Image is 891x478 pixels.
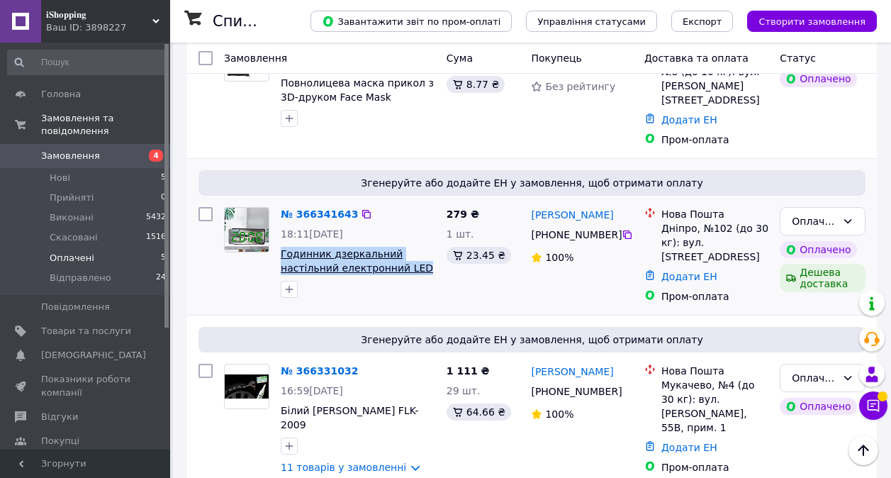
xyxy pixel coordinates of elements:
[46,21,170,34] div: Ваш ID: 3898227
[41,411,78,423] span: Відгуки
[161,191,166,204] span: 0
[733,15,877,26] a: Створити замовлення
[50,231,98,244] span: Скасовані
[41,325,131,338] span: Товари та послуги
[50,191,94,204] span: Прийняті
[281,462,406,473] a: 11 товарів у замовленні
[545,408,573,420] span: 100%
[281,248,433,288] a: Годинник дзеркальний настільний електронний LED 3821L Black
[204,176,860,190] span: Згенеруйте або додайте ЕН у замовлення, щоб отримати оплату
[281,228,343,240] span: 18:11[DATE]
[661,50,768,107] div: [GEOGRAPHIC_DATA], №8 (до 10 кг): вул. [PERSON_NAME][STREET_ADDRESS]
[661,378,768,435] div: Мукачево, №4 (до 30 кг): вул. [PERSON_NAME], 55В, прим. 1
[447,228,474,240] span: 1 шт.
[531,52,581,64] span: Покупець
[322,15,500,28] span: Завантажити звіт по пром-оплаті
[447,209,479,220] span: 279 ₴
[156,272,166,284] span: 24
[661,133,768,147] div: Пром-оплата
[780,241,856,258] div: Оплачено
[224,52,287,64] span: Замовлення
[447,76,505,93] div: 8.77 ₴
[225,374,269,399] img: Фото товару
[661,442,717,453] a: Додати ЕН
[46,9,152,21] span: 𝐢𝐒𝐡𝐨𝐩𝐩𝐢𝐧𝐠
[225,208,269,252] img: Фото товару
[50,172,70,184] span: Нові
[661,221,768,264] div: Дніпро, №102 (до 30 кг): вул. [STREET_ADDRESS]
[792,370,836,386] div: Оплачено
[281,365,358,377] a: № 366331032
[149,150,163,162] span: 4
[447,365,490,377] span: 1 111 ₴
[661,460,768,474] div: Пром-оплата
[281,209,358,220] a: № 366341643
[661,364,768,378] div: Нова Пошта
[531,208,613,222] a: [PERSON_NAME]
[780,398,856,415] div: Оплачено
[146,211,166,224] span: 5432
[281,405,418,430] a: Білий [PERSON_NAME] FLK-2009
[758,16,865,27] span: Створити замовлення
[859,391,887,420] button: Чат з покупцем
[447,52,473,64] span: Cума
[310,11,512,32] button: Завантажити звіт по пром-оплаті
[41,150,100,162] span: Замовлення
[41,301,110,313] span: Повідомлення
[161,252,166,265] span: 5
[213,13,357,30] h1: Список замовлень
[7,50,167,75] input: Пошук
[683,16,722,27] span: Експорт
[537,16,646,27] span: Управління статусами
[848,435,878,465] button: Наверх
[447,247,511,264] div: 23.45 ₴
[204,333,860,347] span: Згенеруйте або додайте ЕН у замовлення, щоб отримати оплату
[50,252,94,265] span: Оплачені
[50,272,111,284] span: Відправлено
[792,213,836,229] div: Оплачено
[41,373,131,399] span: Показники роботи компанії
[661,289,768,304] div: Пром-оплата
[671,11,734,32] button: Експорт
[281,385,343,396] span: 16:59[DATE]
[531,365,613,379] a: [PERSON_NAME]
[146,231,166,244] span: 1516
[661,207,768,221] div: Нова Пошта
[41,435,79,448] span: Покупці
[545,81,615,92] span: Без рейтингу
[447,404,511,421] div: 64.66 ₴
[528,382,622,401] div: [PHONE_NUMBER]
[41,112,170,138] span: Замовлення та повідомлення
[224,364,269,409] a: Фото товару
[41,349,146,362] span: [DEMOGRAPHIC_DATA]
[161,172,166,184] span: 5
[41,88,81,101] span: Головна
[447,385,481,396] span: 29 шт.
[780,264,865,292] div: Дешева доставка
[526,11,657,32] button: Управління статусами
[545,252,573,263] span: 100%
[780,52,816,64] span: Статус
[661,271,717,282] a: Додати ЕН
[780,70,856,87] div: Оплачено
[747,11,877,32] button: Створити замовлення
[50,211,94,224] span: Виконані
[224,207,269,252] a: Фото товару
[644,52,749,64] span: Доставка та оплата
[528,225,622,245] div: [PHONE_NUMBER]
[661,114,717,126] a: Додати ЕН
[281,77,434,117] a: Повнолицева маска прикол з 3D-друком Face Mask Simulation Model 9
